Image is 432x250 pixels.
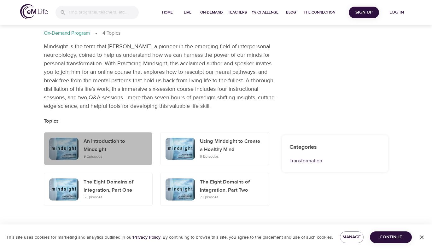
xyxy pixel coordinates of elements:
[44,132,152,165] button: An Introduction to Mindsight9 Episodes
[200,137,264,154] h6: Using Mindsight to Create a Healthy Mind
[44,42,280,110] p: Mindsight is the term that [PERSON_NAME], a pioneer in the emerging field of interpersonal neurob...
[375,233,407,241] span: Continue
[44,30,388,37] nav: breadcrumb
[289,143,381,152] h6: Categories
[84,137,147,154] h6: An Introduction to Mindsight
[44,118,269,125] h5: Topics
[384,9,409,16] span: Log in
[252,9,278,16] span: 1% Challenge
[345,233,359,241] span: Manage
[283,9,299,16] span: Blog
[133,235,161,240] a: Privacy Policy
[228,9,247,16] span: Teachers
[382,7,412,18] button: Log in
[351,9,377,16] span: Sign Up
[69,6,139,19] input: Find programs, teachers, etc...
[161,173,269,206] button: The Eight Domains of Integration, Part Two7 Episodes
[84,195,102,200] span: 5 Episodes
[340,231,364,243] button: Manage
[180,9,195,16] span: Live
[20,4,48,19] img: logo
[349,7,379,18] button: Sign Up
[84,154,102,159] span: 9 Episodes
[84,178,147,194] h6: The Eight Domains of Integration, Part One
[289,157,381,165] p: Transformation
[200,178,264,194] h6: The Eight Domains of Integration, Part Two
[160,9,175,16] span: Home
[304,9,335,16] span: The Connection
[200,195,219,200] span: 7 Episodes
[102,30,121,37] p: 4 Topics
[44,173,152,206] button: The Eight Domains of Integration, Part One5 Episodes
[370,231,412,243] button: Continue
[200,9,223,16] span: On-Demand
[44,30,90,37] p: On-Demand Program
[200,154,219,159] span: 9 Episodes
[161,132,269,165] button: Using Mindsight to Create a Healthy Mind9 Episodes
